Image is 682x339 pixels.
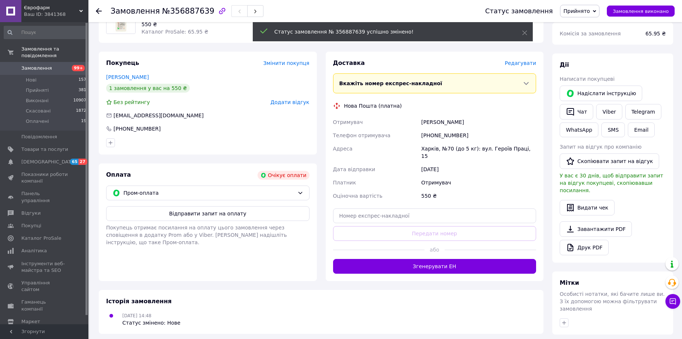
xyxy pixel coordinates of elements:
[270,99,309,105] span: Додати відгук
[333,193,382,199] span: Оціночна вартість
[73,97,86,104] span: 10907
[505,60,536,66] span: Редагувати
[258,171,309,180] div: Очікує оплати
[607,6,675,17] button: Замовлення виконано
[560,153,659,169] button: Скопіювати запит на відгук
[21,260,68,274] span: Інструменти веб-майстра та SEO
[420,129,538,142] div: [PHONE_NUMBER]
[81,118,86,125] span: 19
[560,61,569,68] span: Дії
[333,59,365,66] span: Доставка
[560,200,615,215] button: Видати чек
[106,298,172,305] span: Історія замовлення
[111,7,160,15] span: Замовлення
[26,97,49,104] span: Виконані
[21,46,88,59] span: Замовлення та повідомлення
[560,173,663,193] span: У вас є 30 днів, щоб відправити запит на відгук покупцеві, скопіювавши посилання.
[560,122,598,137] a: WhatsApp
[560,291,665,312] span: Особисті нотатки, які бачите лише ви. З їх допомогою можна фільтрувати замовлення
[420,115,538,129] div: [PERSON_NAME]
[122,319,181,326] div: Статус змінено: Нове
[665,294,680,309] button: Чат з покупцем
[72,65,85,71] span: 99+
[339,80,443,86] span: Вкажіть номер експрес-накладної
[21,159,76,165] span: [DEMOGRAPHIC_DATA]
[78,77,86,83] span: 157
[21,222,41,229] span: Покупці
[4,26,87,39] input: Пошук
[613,8,669,14] span: Замовлення виконано
[141,21,269,28] div: 550 ₴
[333,208,536,223] input: Номер експрес-накладної
[24,4,79,11] span: Єврофарм
[26,77,36,83] span: Нові
[106,74,149,80] a: [PERSON_NAME]
[560,221,632,237] a: Завантажити PDF
[96,7,102,15] div: Повернутися назад
[113,125,161,132] div: [PHONE_NUMBER]
[24,11,88,18] div: Ваш ID: 3841368
[485,7,553,15] div: Статус замовлення
[560,144,641,150] span: Запит на відгук про компанію
[560,31,621,37] span: Комісія за замовлення
[21,210,41,217] span: Відгуки
[263,60,309,66] span: Змінити покупця
[333,259,536,274] button: Згенерувати ЕН
[560,240,609,255] a: Друк PDF
[21,235,61,242] span: Каталог ProSale
[596,104,622,120] a: Viber
[21,318,40,325] span: Маркет
[21,190,68,204] span: Панель управління
[123,189,294,197] span: Пром-оплата
[106,206,309,221] button: Відправити запит на оплату
[122,313,151,318] span: [DATE] 14:48
[113,99,150,105] span: Без рейтингу
[21,65,52,72] span: Замовлення
[625,104,661,120] a: Telegram
[78,159,87,165] span: 27
[342,102,404,110] div: Нова Пошта (платна)
[21,146,68,153] span: Товари та послуги
[560,86,642,101] button: Надіслати інструкцію
[333,146,353,152] span: Адреса
[333,180,356,186] span: Платник
[21,134,57,140] span: Повідомлення
[424,246,445,253] span: або
[563,8,590,14] span: Прийнято
[420,176,538,189] div: Отримувач
[21,248,47,254] span: Аналітика
[420,163,538,176] div: [DATE]
[628,122,655,137] button: Email
[333,132,391,138] span: Телефон отримувача
[106,84,190,93] div: 1 замовлення у вас на 550 ₴
[113,113,204,118] span: [EMAIL_ADDRESS][DOMAIN_NAME]
[420,189,538,203] div: 550 ₴
[26,108,51,114] span: Скасовані
[333,166,375,172] span: Дата відправки
[106,59,139,66] span: Покупець
[560,76,615,82] span: Написати покупцеві
[162,7,214,15] span: №356887639
[601,122,625,137] button: SMS
[560,104,593,120] button: Чат
[21,171,68,184] span: Показники роботи компанії
[420,142,538,163] div: Харків, №70 (до 5 кг): вул. Героїв Праці, 15
[76,108,86,114] span: 1872
[26,118,49,125] span: Оплачені
[333,119,363,125] span: Отримувач
[106,171,131,178] span: Оплата
[21,299,68,312] span: Гаманець компанії
[646,31,666,37] span: 65.95 ₴
[560,279,579,286] span: Мітки
[21,280,68,293] span: Управління сайтом
[106,225,287,245] span: Покупець отримає посилання на оплату цього замовлення через сповіщення в додатку Prom або у Viber...
[141,29,208,35] span: Каталог ProSale: 65.95 ₴
[70,159,78,165] span: 65
[78,87,86,94] span: 381
[274,28,504,35] div: Статус замовлення № 356887639 успішно змінено!
[26,87,49,94] span: Прийняті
